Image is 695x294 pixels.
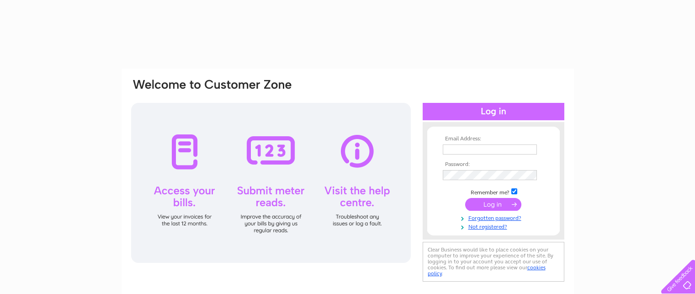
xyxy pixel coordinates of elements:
[440,187,546,196] td: Remember me?
[443,222,546,230] a: Not registered?
[423,242,564,282] div: Clear Business would like to place cookies on your computer to improve your experience of the sit...
[428,264,546,277] a: cookies policy
[443,213,546,222] a: Forgotten password?
[465,198,521,211] input: Submit
[440,136,546,142] th: Email Address:
[440,161,546,168] th: Password:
